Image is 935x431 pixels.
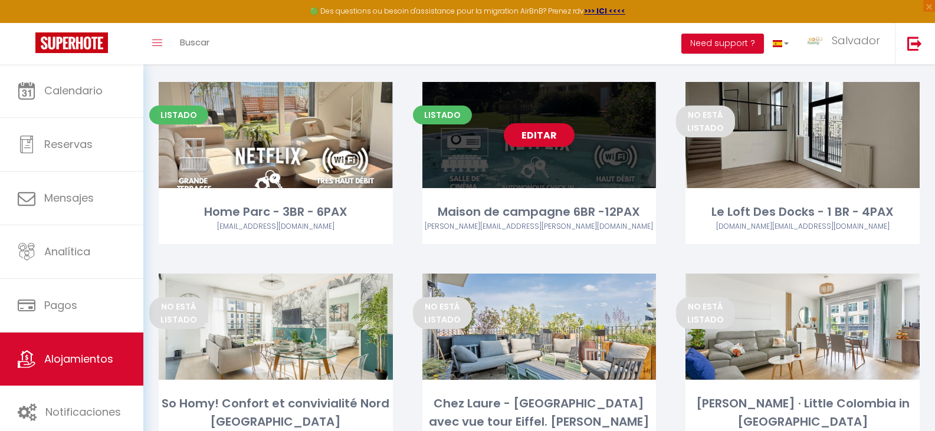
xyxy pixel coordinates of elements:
span: Buscar [180,36,209,48]
span: No está listado [149,297,208,329]
img: ... [806,35,824,47]
span: Alojamientos [44,351,113,366]
img: Super Booking [35,32,108,53]
img: logout [907,36,922,51]
span: Calendario [44,83,103,98]
span: No está listado [413,297,472,329]
span: Mensajes [44,190,94,205]
span: Pagos [44,298,77,312]
span: No está listado [676,106,735,137]
span: No está listado [676,297,735,329]
span: Notificaciones [45,404,121,419]
a: >>> ICI <<<< [584,6,625,16]
a: ... Salvador [798,23,895,64]
span: Reservas [44,137,93,152]
div: Airbnb [159,221,393,232]
span: Listado [413,106,472,124]
span: Salvador [832,33,880,48]
div: Airbnb [685,221,920,232]
div: Airbnb [422,221,657,232]
div: Le Loft Des Docks - 1 BR - 4PAX [685,203,920,221]
button: Need support ? [681,34,764,54]
a: Buscar [171,23,218,64]
a: Editar [504,123,575,147]
span: Listado [149,106,208,124]
div: Home Parc - 3BR - 6PAX [159,203,393,221]
div: Maison de campagne 6BR -12PAX [422,203,657,221]
span: Analítica [44,244,90,259]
